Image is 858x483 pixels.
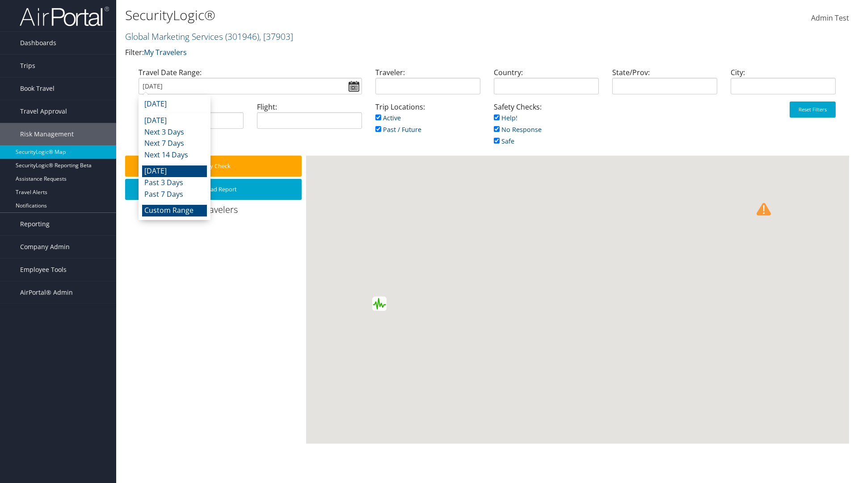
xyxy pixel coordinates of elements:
li: [DATE] [142,115,207,127]
li: Next 3 Days [142,127,207,138]
a: Global Marketing Services [125,30,293,42]
img: airportal-logo.png [20,6,109,27]
li: Past 7 Days [142,189,207,200]
div: Green earthquake alert (Magnitude 5.3M, Depth:163.32km) in Ecuador 03/09/2025 14:56 UTC, 1.6 mill... [372,297,387,311]
div: Flight: [250,102,369,136]
h1: SecurityLogic® [125,6,608,25]
a: Active [375,114,401,122]
div: City: [724,67,842,102]
a: Past / Future [375,125,421,134]
div: 0 Travelers [125,203,306,220]
li: Next 7 Days [142,138,207,149]
li: [DATE] [142,165,207,177]
a: Help! [494,114,517,122]
a: Admin Test [811,4,849,32]
span: Travel Approval [20,100,67,123]
div: Country: [487,67,606,102]
span: Trips [20,55,35,77]
a: Safe [494,137,514,145]
span: , [ 37903 ] [259,30,293,42]
div: Travel Date Range: [132,67,369,102]
span: ( 301946 ) [225,30,259,42]
a: No Response [494,125,542,134]
span: Reporting [20,213,50,235]
div: State/Prov: [606,67,724,102]
li: [DATE] [142,98,207,110]
li: Next 14 Days [142,149,207,161]
span: Risk Management [20,123,74,145]
div: Safety Checks: [487,102,606,156]
button: Download Report [125,179,302,200]
button: Safety Check [125,156,302,177]
li: Custom Range [142,205,207,216]
div: Traveler: [369,67,487,102]
span: Book Travel [20,77,55,100]
li: Past 3 Days [142,177,207,189]
span: Dashboards [20,32,56,54]
p: Filter: [125,47,608,59]
div: Trip Locations: [369,102,487,144]
span: Employee Tools [20,258,67,281]
span: AirPortal® Admin [20,281,73,304]
div: Air/Hotel/Rail: [132,102,250,136]
a: My Travelers [144,47,187,57]
span: Company Admin [20,236,70,258]
span: Admin Test [811,13,849,23]
button: Reset Filters [790,102,836,118]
